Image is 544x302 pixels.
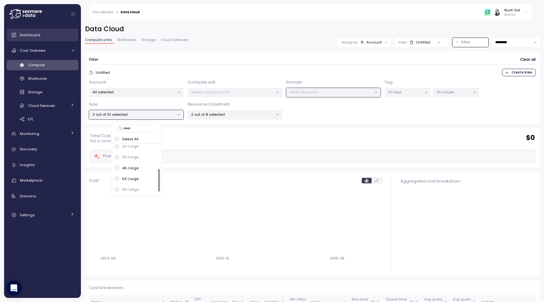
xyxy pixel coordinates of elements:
p: Select All [122,136,139,142]
span: Discovery [20,147,37,152]
a: Workloads [7,73,78,84]
a: Settings [7,209,78,221]
p: All values [437,90,470,95]
span: Compute [28,62,45,67]
p: Flat vs variable data costs [90,139,133,143]
span: Dashboard [20,32,40,38]
img: 65f98ecb31a39d60f1f315eb.PNG [484,9,491,15]
p: Untitled [96,70,110,75]
a: Storage [7,87,78,97]
p: All keys [388,90,422,95]
a: Cloud Services [7,100,78,111]
span: Compute units [85,38,112,42]
p: 5X-Large [122,176,139,181]
span: Marketplace [20,178,42,183]
span: Monitoring [20,131,39,136]
a: Cost overview [92,11,113,14]
p: 3X-Large [122,154,139,160]
div: Nurit Gal [504,8,520,13]
p: Cost [89,177,99,184]
tspan: 2024-08 [100,256,115,260]
span: Workloads [117,38,136,42]
div: Account [366,40,382,45]
p: Admin [504,13,520,17]
button: Clear all [520,55,536,64]
a: Compute [7,60,78,70]
img: ACg8ocIVugc3DtI--ID6pffOeA5XcvoqExjdOmyrlhjOptQpqjom7zQ=s96-c [494,9,500,15]
a: Domains [7,190,78,202]
a: Insights [7,159,78,171]
span: Storage [28,90,42,95]
p: 2X-Large [122,144,139,149]
div: There was no cost change [93,153,157,160]
a: ETL [7,114,78,124]
p: Cost breakdown [89,285,536,291]
p: View: [398,40,407,45]
button: Create View [502,69,536,76]
span: ETL [28,117,33,122]
a: Discovery [7,143,78,156]
button: Filter [452,38,488,47]
tspan: 2025-06 [330,256,344,260]
button: Collapse navigation [69,12,77,17]
p: Compute unit [188,79,215,85]
p: Size [89,101,98,107]
p: 2 out of 10 selected [93,112,175,117]
div: Data cloud [121,11,139,14]
div: Open Intercom Messenger [6,281,21,296]
p: Total Cost [90,133,133,139]
p: 6X-Large [122,187,139,192]
span: Create View [512,69,532,76]
p: Group by: [341,40,358,45]
p: 4X-Large [122,166,139,171]
span: Workloads [28,76,47,81]
a: Marketplace [7,174,78,187]
span: Cloud Services [161,38,188,42]
p: Select domains [290,90,372,95]
p: Resource Constraint [188,101,229,107]
span: Clear all [520,55,535,64]
h2: $ 0 [526,133,535,142]
span: Storage [141,38,156,42]
span: Insights [20,162,35,167]
div: > [116,10,118,15]
p: Filter [89,56,99,63]
a: Monitoring [7,127,78,140]
span: Domains [20,194,36,199]
a: Dashboard [7,29,78,41]
span: Cost Overview [20,48,45,53]
div: Aggregated cost breakdown [400,178,535,184]
a: Cost Overview [7,44,78,57]
p: Filter [461,39,471,45]
h2: Data Cloud [85,25,540,34]
p: 2 out of 8 selected [191,112,273,117]
p: Select compute units [191,90,273,95]
p: Domain [286,79,302,85]
span: Cloud Services [28,103,55,108]
p: All selected [93,90,175,95]
span: Settings [20,212,35,218]
tspan: 2025-01 [216,256,229,260]
div: Untitled [410,40,430,45]
p: Tag [385,79,393,85]
p: Account [89,79,106,85]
